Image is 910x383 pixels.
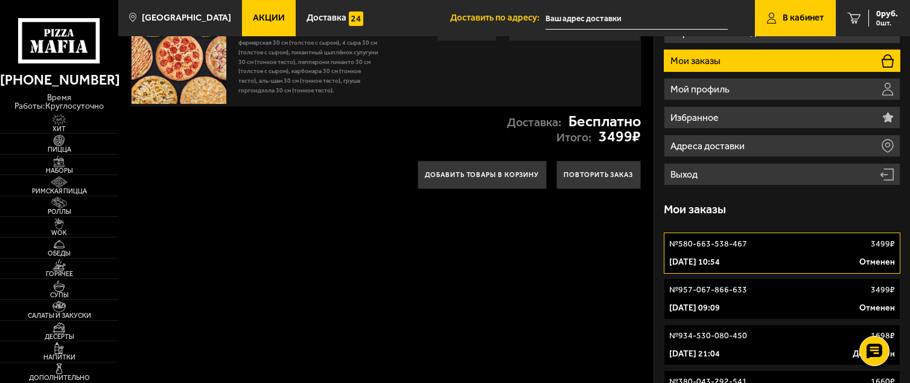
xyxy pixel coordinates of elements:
[859,302,895,314] p: Отменен
[307,13,346,22] span: Доставка
[670,56,723,66] p: Мои заказы
[871,330,895,342] p: 1698 ₽
[556,161,641,189] button: Повторить заказ
[669,284,747,296] p: № 957-067-866-633
[664,233,901,274] a: №580-663-538-4673499₽[DATE] 10:54Отменен
[670,28,768,37] p: Персональная скидка
[349,11,363,26] img: 15daf4d41897b9f0e9f617042186c801.svg
[670,170,700,179] p: Выход
[568,114,641,129] strong: Бесплатно
[670,85,732,94] p: Мой профиль
[507,117,561,129] p: Доставка:
[664,204,726,216] h3: Мои заказы
[238,38,380,95] p: Фермерская 30 см (толстое с сыром), 4 сыра 30 см (толстое с сыром), Пикантный цыплёнок сулугуни 3...
[871,238,895,250] p: 3499 ₽
[871,284,895,296] p: 3499 ₽
[879,28,893,37] p: 8%
[853,348,895,360] p: Доставлен
[859,256,895,268] p: Отменен
[599,129,641,144] strong: 3499 ₽
[669,256,720,268] p: [DATE] 10:54
[142,13,231,22] span: [GEOGRAPHIC_DATA]
[546,7,728,30] input: Ваш адрес доставки
[670,141,747,151] p: Адреса доставки
[670,113,721,123] p: Избранное
[669,238,747,250] p: № 580-663-538-467
[556,132,591,144] p: Итого:
[450,13,546,22] span: Доставить по адресу:
[669,302,720,314] p: [DATE] 09:09
[669,330,747,342] p: № 934-530-080-450
[664,324,901,365] a: №934-530-080-4501698₽[DATE] 21:04Доставлен
[876,19,898,27] span: 0 шт.
[418,161,547,189] button: Добавить товары в корзину
[783,13,824,22] span: В кабинет
[876,10,898,18] span: 0 руб.
[669,348,720,360] p: [DATE] 21:04
[253,13,285,22] span: Акции
[664,278,901,320] a: №957-067-866-6333499₽[DATE] 09:09Отменен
